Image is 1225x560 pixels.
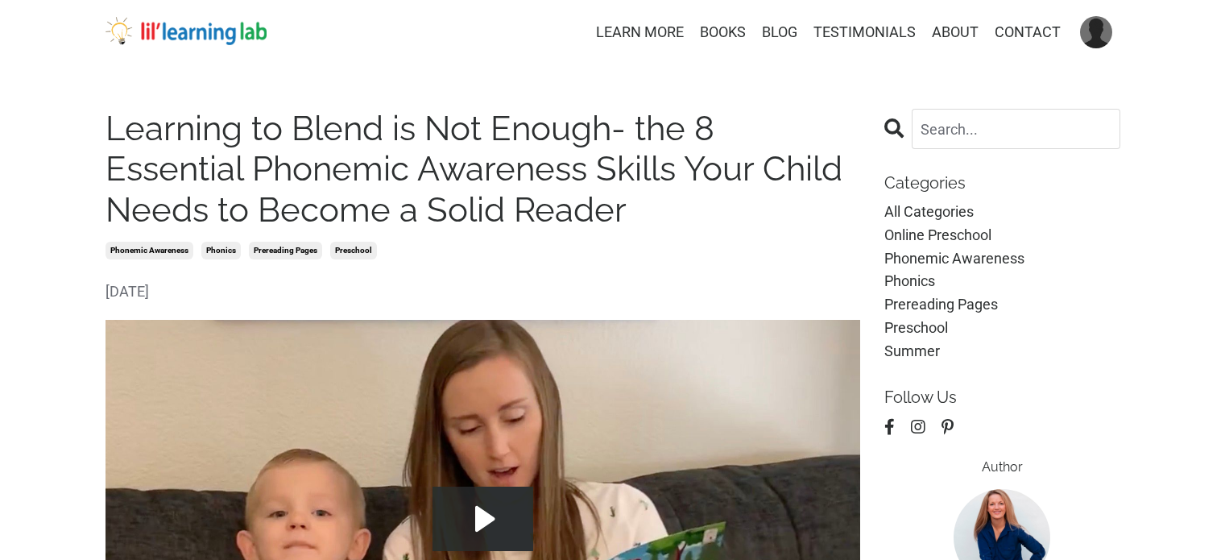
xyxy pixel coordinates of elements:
[884,388,1120,407] p: Follow Us
[912,109,1120,149] input: Search...
[884,224,1120,247] a: online preschool
[700,21,746,44] a: BOOKS
[762,21,797,44] a: BLOG
[106,242,193,259] a: phonemic awareness
[884,293,1120,317] a: prereading pages
[884,173,1120,193] p: Categories
[932,21,979,44] a: ABOUT
[995,21,1061,44] a: CONTACT
[884,459,1120,475] h6: Author
[330,242,377,259] a: preschool
[884,201,1120,224] a: All Categories
[106,17,267,46] img: lil' learning lab
[1080,16,1112,48] img: User Avatar
[106,109,861,230] h1: Learning to Blend is Not Enough- the 8 Essential Phonemic Awareness Skills Your Child Needs to Be...
[813,21,916,44] a: TESTIMONIALS
[201,242,241,259] a: phonics
[432,487,533,551] button: Play Video: file-uploads/sites/2147505858/video/65ec41-1af4-3beb-0cd-56adaae5d87e_Brianna_Reading...
[596,21,684,44] a: LEARN MORE
[106,280,861,304] span: [DATE]
[884,317,1120,340] a: preschool
[884,340,1120,363] a: summer
[884,270,1120,293] a: phonics
[884,247,1120,271] a: phonemic awareness
[249,242,322,259] a: prereading pages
